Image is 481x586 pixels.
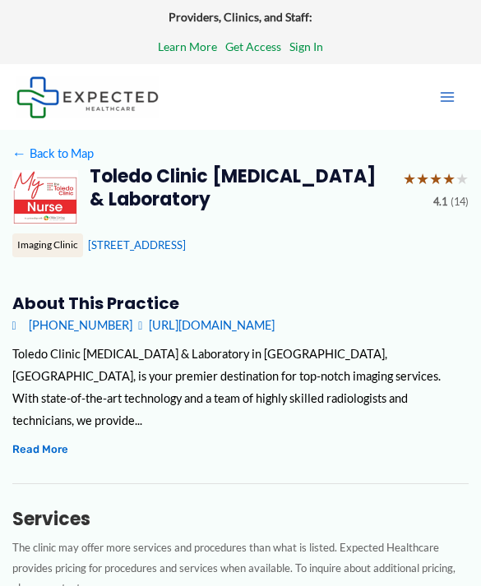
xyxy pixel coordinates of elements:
h3: About this practice [12,293,469,314]
a: ←Back to Map [12,142,94,164]
a: Get Access [225,36,281,58]
span: ← [12,146,27,161]
div: Toledo Clinic [MEDICAL_DATA] & Laboratory in [GEOGRAPHIC_DATA], [GEOGRAPHIC_DATA], is your premie... [12,343,469,431]
span: ★ [403,165,416,193]
span: 4.1 [433,192,447,212]
div: Imaging Clinic [12,233,83,256]
a: [URL][DOMAIN_NAME] [138,314,275,336]
h2: Toledo Clinic [MEDICAL_DATA] & Laboratory [90,165,391,212]
h3: Services [12,508,469,531]
a: Learn More [158,36,217,58]
strong: Providers, Clinics, and Staff: [169,10,312,24]
a: [STREET_ADDRESS] [88,238,186,251]
span: ★ [456,165,469,193]
button: Read More [12,440,68,459]
span: (14) [451,192,469,212]
span: ★ [442,165,456,193]
button: Main menu toggle [430,80,465,114]
img: Expected Healthcare Logo - side, dark font, small [16,76,159,118]
span: ★ [429,165,442,193]
span: ★ [416,165,429,193]
a: [PHONE_NUMBER] [12,314,132,336]
a: Sign In [289,36,323,58]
